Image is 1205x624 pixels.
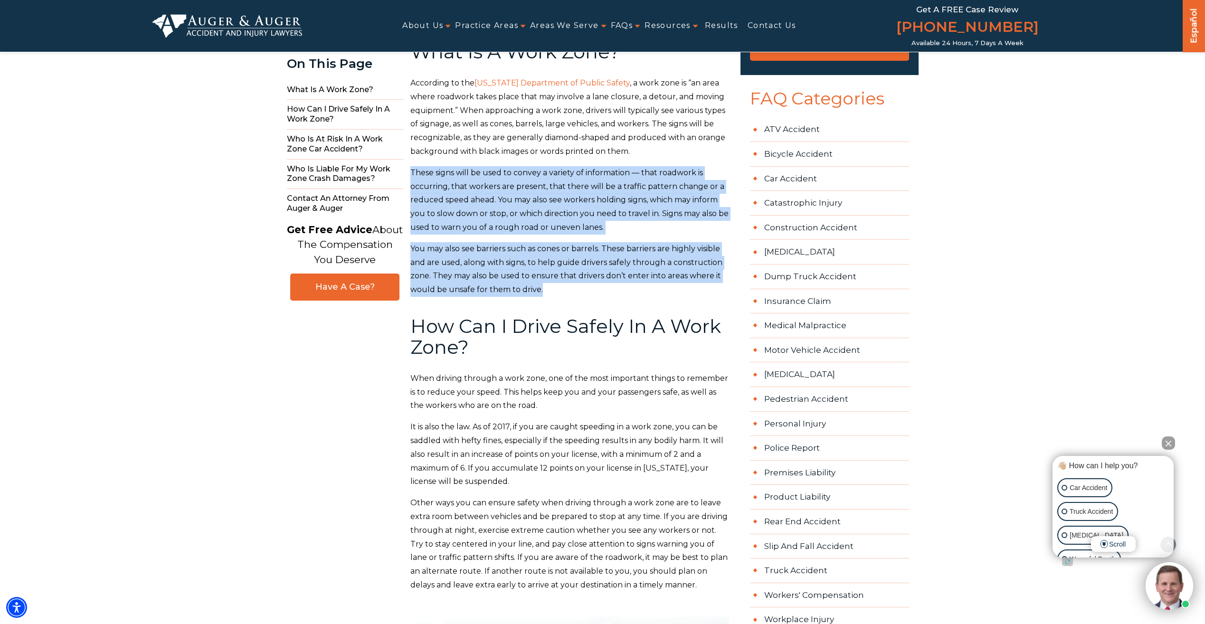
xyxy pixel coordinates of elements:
[410,244,722,294] span: You may also see barriers such as cones or barrels. These barriers are highly visible and are use...
[750,216,909,240] a: Construction Accident
[1055,461,1171,471] div: 👋🏼 How can I help you?
[287,224,372,236] strong: Get Free Advice
[1062,558,1073,566] a: Open intaker chat
[911,39,1024,47] span: Available 24 Hours, 7 Days a Week
[750,289,909,314] a: Insurance Claim
[750,510,909,534] a: Rear End Accident
[1070,529,1123,541] p: [MEDICAL_DATA]
[750,461,909,485] a: Premises Liability
[750,558,909,583] a: Truck Accident
[287,80,403,100] span: What Is a Work Zone?
[1146,562,1193,610] img: Intaker widget Avatar
[750,142,909,167] a: Bicycle Accident
[474,78,630,87] a: [US_STATE] Department of Public Safety
[410,498,728,589] span: Other ways you can ensure safety when driving through a work zone are to leave extra room between...
[152,14,303,37] img: Auger & Auger Accident and Injury Lawyers Logo
[455,15,518,37] a: Practice Areas
[410,314,721,359] span: How Can I Drive Safely In A Work Zone?
[750,240,909,265] a: [MEDICAL_DATA]
[410,168,729,232] span: These signs will be used to convey a variety of information — that roadwork is occurring, that wo...
[740,89,919,118] h4: FAQ Categories
[645,15,691,37] a: Resources
[750,117,909,142] a: ATV Accident
[6,597,27,618] div: Accessibility Menu
[402,15,443,37] a: About Us
[287,222,403,267] p: About The Compensation You Deserve
[750,412,909,436] a: Personal Injury
[750,534,909,559] a: Slip And Fall Accident
[750,436,909,461] a: Police Report
[750,191,909,216] a: Catastrophic Injury
[287,130,403,160] span: Who Is at Risk in a Work Zone Car Accident?
[410,422,723,486] span: It is also the law. As of 2017, if you are caught speeding in a work zone, you can be saddled wit...
[1070,482,1107,494] p: Car Accident
[750,387,909,412] a: Pedestrian Accident
[410,374,728,410] span: When driving through a work zone, one of the most important things to remember is to reduce your ...
[750,313,909,338] a: Medical Malpractice
[410,78,725,156] span: , a work zone is “an area where roadwork takes place that may involve a lane closure, a detour, a...
[896,17,1039,39] a: [PHONE_NUMBER]
[300,282,389,293] span: Have A Case?
[750,265,909,289] a: Dump Truck Accident
[750,362,909,387] a: [MEDICAL_DATA]
[287,160,403,189] span: Who Is Liable for My Work Zone Crash Damages?
[1070,553,1116,565] p: Wrongful Death
[611,15,633,37] a: FAQs
[705,15,738,37] a: Results
[1070,506,1113,518] p: Truck Accident
[750,338,909,363] a: Motor Vehicle Accident
[1162,436,1175,450] button: Close Intaker Chat Widget
[750,583,909,608] a: Workers' Compensation
[530,15,599,37] a: Areas We Serve
[750,167,909,191] a: Car Accident
[287,100,403,130] span: How Can I Drive Safely in a Work Zone?
[748,15,796,37] a: Contact Us
[410,78,474,87] span: According to the
[916,5,1018,14] span: Get a FREE Case Review
[287,57,403,71] div: On This Page
[1091,536,1136,552] span: Scroll
[750,485,909,510] a: Product Liability
[290,274,399,301] a: Have A Case?
[287,189,403,218] span: Contact An Attorney from Auger & Auger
